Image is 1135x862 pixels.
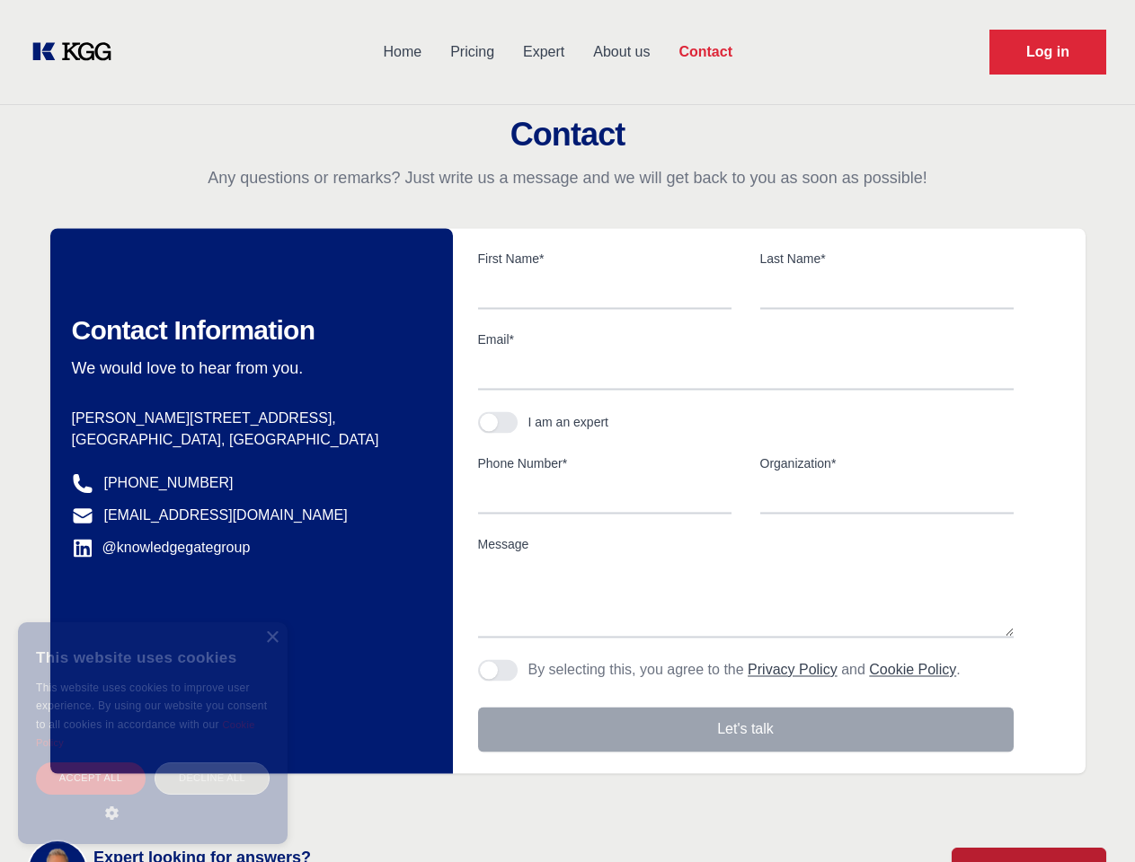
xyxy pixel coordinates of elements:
a: Request Demo [989,30,1106,75]
div: I am an expert [528,413,609,431]
h2: Contact Information [72,314,424,347]
label: Phone Number* [478,454,732,472]
label: Email* [478,330,1014,348]
label: Last Name* [760,250,1014,268]
a: Privacy Policy [748,662,838,677]
a: Home [368,29,436,75]
a: [EMAIL_ADDRESS][DOMAIN_NAME] [104,505,348,526]
a: Cookie Policy [36,719,255,748]
span: This website uses cookies to improve user experience. By using our website you consent to all coo... [36,682,267,731]
div: Close [265,631,279,645]
a: Cookie Policy [869,662,956,677]
label: Message [478,535,1014,553]
a: Contact [664,29,747,75]
a: @knowledgegategroup [72,537,251,559]
p: [GEOGRAPHIC_DATA], [GEOGRAPHIC_DATA] [72,429,424,451]
label: Organization* [760,454,1014,472]
div: Accept all [36,762,146,794]
label: First Name* [478,250,732,268]
p: Any questions or remarks? Just write us a message and we will get back to you as soon as possible! [22,167,1113,189]
div: This website uses cookies [36,636,270,679]
iframe: Chat Widget [1045,776,1135,862]
h2: Contact [22,117,1113,153]
p: By selecting this, you agree to the and . [528,659,961,681]
a: [PHONE_NUMBER] [104,472,234,494]
div: Decline all [155,762,270,794]
p: We would love to hear from you. [72,357,424,379]
a: Pricing [436,29,509,75]
a: KOL Knowledge Platform: Talk to Key External Experts (KEE) [29,38,126,66]
a: Expert [509,29,579,75]
button: Let's talk [478,707,1014,752]
p: [PERSON_NAME][STREET_ADDRESS], [72,408,424,429]
a: About us [579,29,664,75]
